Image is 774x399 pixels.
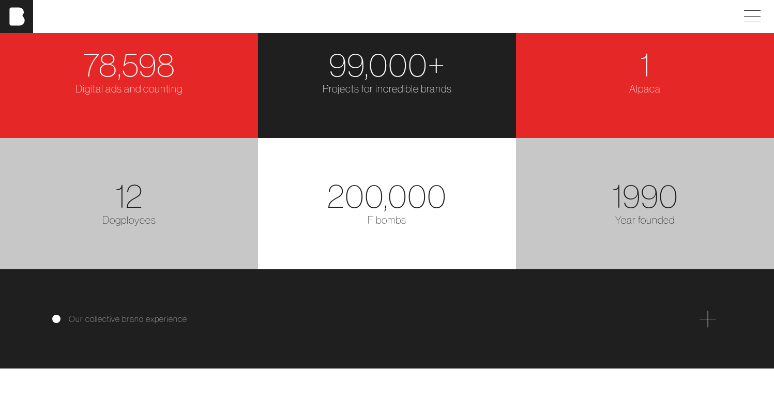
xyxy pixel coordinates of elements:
span: 78,598 [83,43,175,85]
div: Digital ads and counting [6,81,252,97]
span: 99,000+ [329,43,446,85]
span: 1990 [612,175,678,217]
span: 12 [115,175,143,217]
div: Projects for incredible brands [264,81,510,97]
span: 200,000 [327,175,447,217]
div: F bombs [264,212,510,228]
span: 1 [640,43,650,85]
div: Our collective brand experience [52,311,722,327]
div: Alpaca [522,81,768,97]
div: Dogployees [6,212,252,228]
div: Year founded [522,212,768,228]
